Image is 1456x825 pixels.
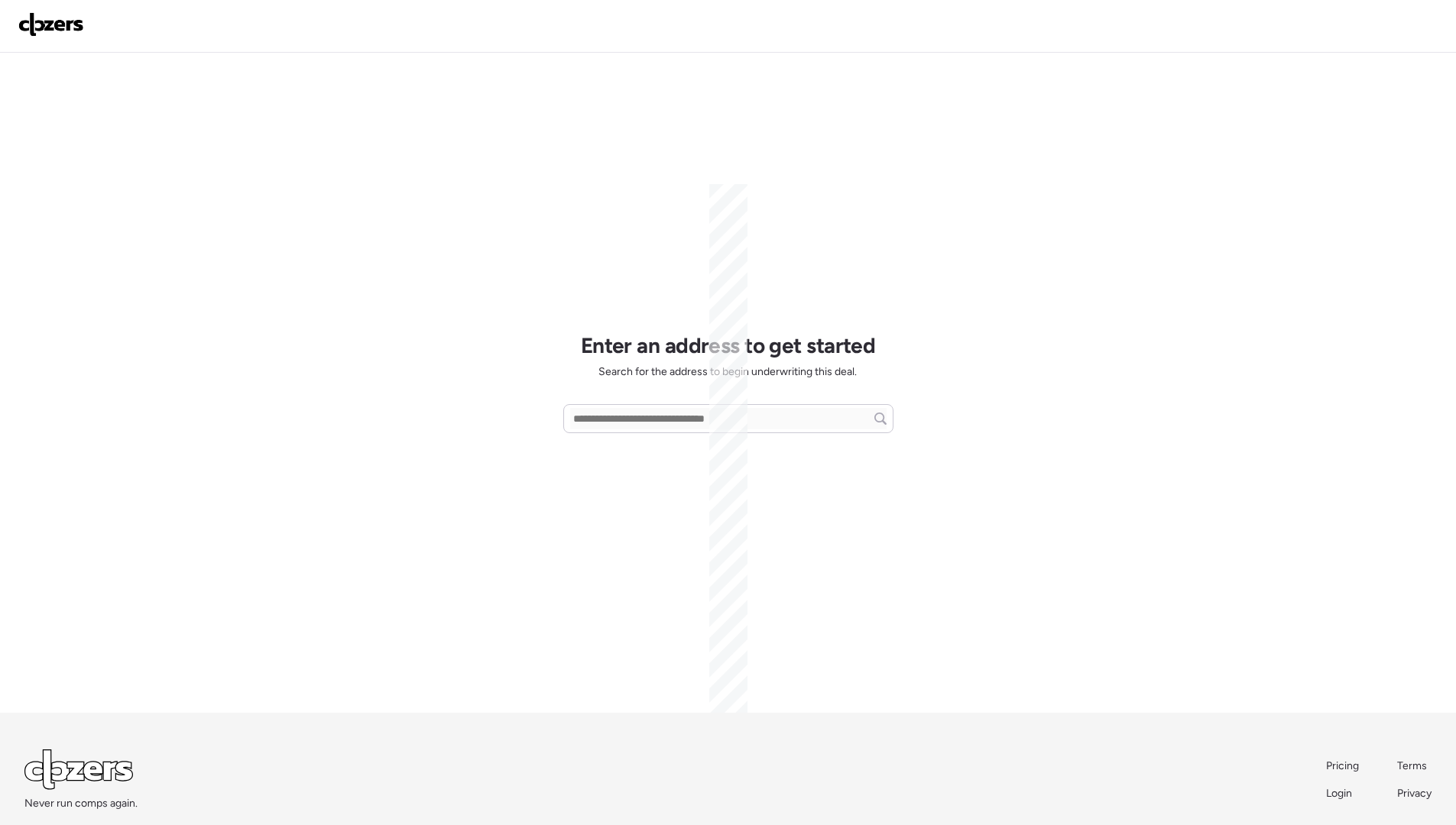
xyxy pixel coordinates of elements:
[1326,786,1360,801] a: Login
[1397,786,1432,801] a: Privacy
[598,364,857,380] span: Search for the address to begin underwriting this deal.
[1326,787,1352,800] span: Login
[24,749,133,790] img: Logo Light
[24,796,138,811] span: Never run comps again.
[1397,787,1432,800] span: Privacy
[581,332,876,358] h1: Enter an address to get started
[1397,759,1427,772] span: Terms
[1326,759,1360,774] a: Pricing
[1326,759,1359,772] span: Pricing
[1397,759,1432,774] a: Terms
[18,12,84,37] img: Logo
